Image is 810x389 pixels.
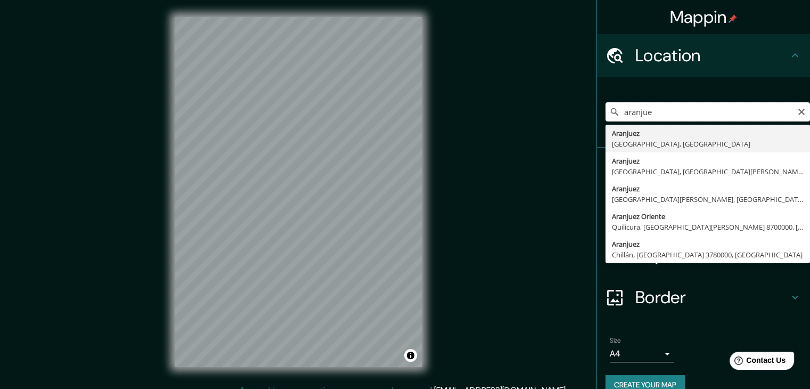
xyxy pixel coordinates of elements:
img: pin-icon.png [729,14,737,23]
div: Pins [597,148,810,191]
h4: Border [635,287,789,308]
div: Layout [597,233,810,276]
div: Aranjuez [612,239,804,249]
button: Clear [797,106,806,116]
div: Chillán, [GEOGRAPHIC_DATA] 3780000, [GEOGRAPHIC_DATA] [612,249,804,260]
h4: Layout [635,244,789,265]
h4: Mappin [670,6,738,28]
div: Style [597,191,810,233]
div: Border [597,276,810,319]
div: [GEOGRAPHIC_DATA][PERSON_NAME], [GEOGRAPHIC_DATA][PERSON_NAME] 8940000, [GEOGRAPHIC_DATA] [612,194,804,205]
button: Toggle attribution [404,349,417,362]
h4: Location [635,45,789,66]
div: Quilicura, [GEOGRAPHIC_DATA][PERSON_NAME] 8700000, [GEOGRAPHIC_DATA] [612,222,804,232]
canvas: Map [175,17,422,367]
div: Aranjuez [612,183,804,194]
div: Aranjuez [612,156,804,166]
div: Aranjuez [612,128,804,139]
input: Pick your city or area [606,102,810,121]
div: Location [597,34,810,77]
div: Aranjuez Oriente [612,211,804,222]
div: [GEOGRAPHIC_DATA], [GEOGRAPHIC_DATA] [612,139,804,149]
label: Size [610,336,621,345]
div: A4 [610,345,674,362]
div: [GEOGRAPHIC_DATA], [GEOGRAPHIC_DATA][PERSON_NAME] 8780000, [GEOGRAPHIC_DATA] [612,166,804,177]
iframe: Help widget launcher [715,347,798,377]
